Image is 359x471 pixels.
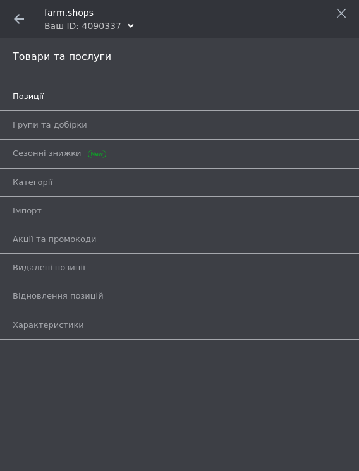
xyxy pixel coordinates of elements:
[13,205,42,217] span: Імпорт
[13,143,353,164] a: Сезонні знижки
[13,91,44,102] span: Позиції
[13,285,353,307] a: Відновлення позицій
[13,86,353,107] a: Позиції
[13,177,52,188] span: Категорії
[13,234,96,245] span: Акції та промокоди
[13,319,84,331] span: Характеристики
[13,148,103,159] span: Сезонні знижки
[13,172,353,193] a: Категорії
[13,314,353,336] a: Характеристики
[13,200,353,222] a: Імпорт
[13,290,104,302] span: Відновлення позицій
[13,114,353,136] a: Групи та добірки
[44,20,121,32] div: Ваш ID: 4090337
[13,262,85,273] span: Видалені позиції
[13,119,87,131] span: Групи та добірки
[13,229,353,250] a: Акції та промокоди
[13,257,353,278] a: Видалені позиції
